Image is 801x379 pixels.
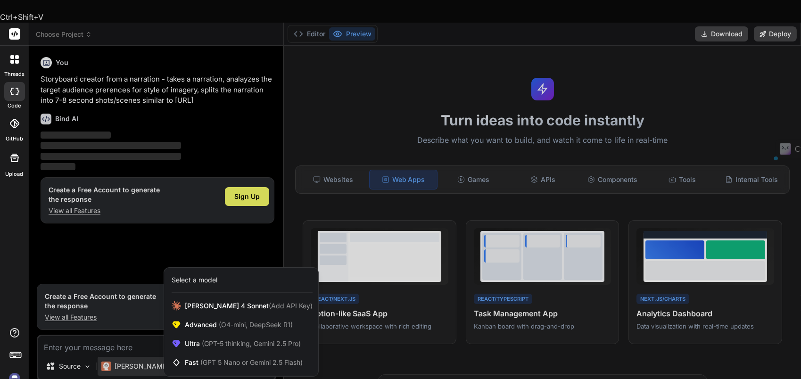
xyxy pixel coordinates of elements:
[8,102,21,110] label: code
[269,302,313,310] span: (Add API Key)
[185,339,301,348] span: Ultra
[172,275,217,285] div: Select a model
[185,358,303,367] span: Fast
[6,170,24,178] label: Upload
[4,70,25,78] label: threads
[6,135,23,143] label: GitHub
[200,339,301,347] span: (GPT-5 thinking, Gemini 2.5 Pro)
[185,301,313,311] span: [PERSON_NAME] 4 Sonnet
[200,358,303,366] span: (GPT 5 Nano or Gemini 2.5 Flash)
[185,320,293,330] span: Advanced
[217,321,293,329] span: (O4-mini, DeepSeek R1)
